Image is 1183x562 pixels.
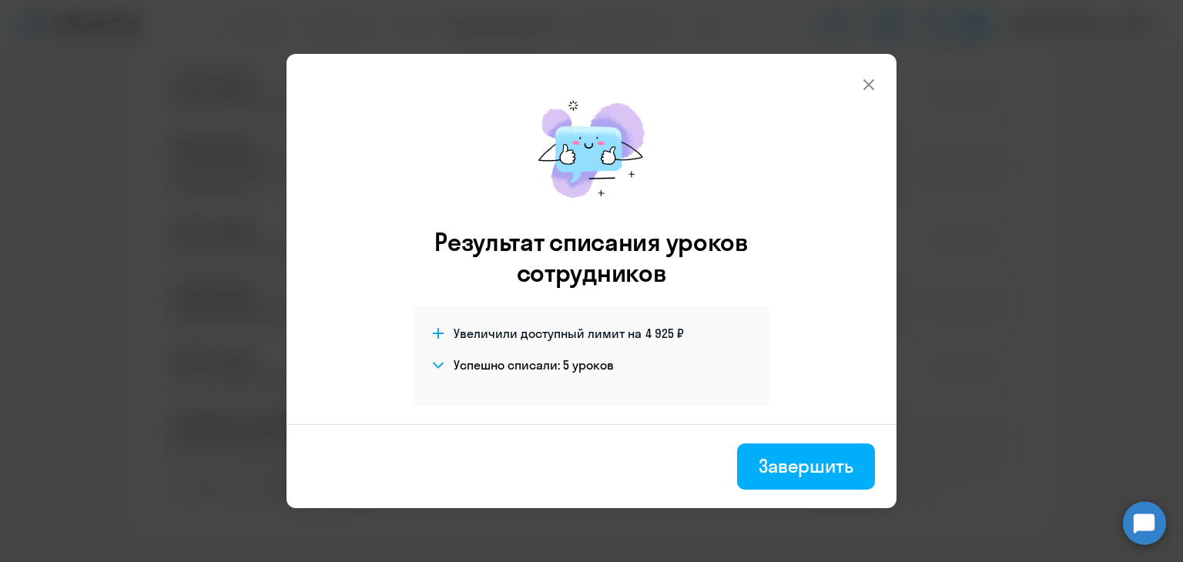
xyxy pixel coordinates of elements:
span: 4 925 ₽ [645,325,684,342]
button: Завершить [737,443,875,490]
div: Завершить [759,453,853,478]
h4: Успешно списали: 5 уроков [454,356,614,373]
span: Увеличили доступный лимит на [454,325,642,342]
img: mirage-message.png [522,85,661,214]
h3: Результат списания уроков сотрудников [414,226,769,288]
